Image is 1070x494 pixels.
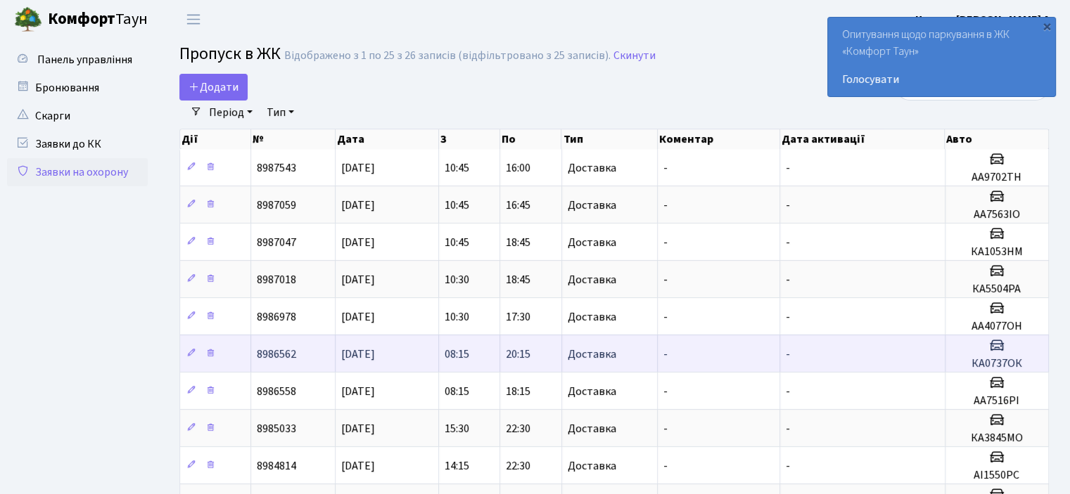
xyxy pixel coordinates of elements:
span: Доставка [568,200,616,211]
span: 8987047 [257,235,296,250]
a: Голосувати [842,71,1041,88]
span: [DATE] [341,458,375,474]
span: Доставка [568,162,616,174]
h5: АА7516РІ [951,394,1043,408]
span: 10:45 [445,160,469,176]
span: - [663,384,668,399]
span: - [786,384,790,399]
span: [DATE] [341,309,375,325]
span: 8986562 [257,346,296,362]
span: 8987059 [257,197,296,213]
span: [DATE] [341,384,375,399]
th: З [439,129,500,149]
span: [DATE] [341,346,375,362]
span: - [663,309,668,325]
span: Доставка [568,460,616,472]
span: 18:45 [506,272,530,287]
span: Доставка [568,237,616,248]
th: Дата [336,129,439,149]
b: Цитрус [PERSON_NAME] А. [915,12,1053,27]
span: 8987018 [257,272,296,287]
span: Таун [48,8,148,32]
span: 22:30 [506,421,530,436]
a: Додати [179,74,248,100]
a: Скинути [613,49,656,63]
th: Дії [180,129,251,149]
span: - [786,309,790,325]
span: - [786,346,790,362]
span: 20:15 [506,346,530,362]
span: 8986978 [257,309,296,325]
span: Додати [189,79,238,95]
span: 08:15 [445,384,469,399]
span: [DATE] [341,421,375,436]
span: 8987543 [257,160,296,176]
h5: АА9702ТН [951,171,1043,184]
a: Заявки на охорону [7,158,148,186]
span: 8986558 [257,384,296,399]
a: Панель управління [7,46,148,74]
span: [DATE] [341,272,375,287]
span: 10:30 [445,272,469,287]
span: Пропуск в ЖК [179,41,281,66]
a: Цитрус [PERSON_NAME] А. [915,11,1053,28]
span: Доставка [568,349,616,360]
span: Панель управління [37,52,132,67]
span: - [786,197,790,213]
span: 22:30 [506,458,530,474]
h5: КА3845МО [951,431,1043,445]
span: 15:30 [445,421,469,436]
th: № [251,129,336,149]
a: Тип [261,100,300,124]
div: Відображено з 1 по 25 з 26 записів (відфільтровано з 25 записів). [284,49,611,63]
span: 08:15 [445,346,469,362]
div: Опитування щодо паркування в ЖК «Комфорт Таун» [828,18,1055,96]
span: Доставка [568,423,616,434]
span: - [663,421,668,436]
span: - [786,272,790,287]
span: - [663,197,668,213]
h5: КА1053НМ [951,245,1043,259]
span: 18:15 [506,384,530,399]
span: - [786,458,790,474]
span: 8985033 [257,421,296,436]
img: logo.png [14,6,42,34]
span: - [786,235,790,250]
b: Комфорт [48,8,115,30]
span: - [663,458,668,474]
div: × [1040,19,1054,33]
th: Коментар [658,129,780,149]
span: 17:30 [506,309,530,325]
h5: АІ1550РС [951,469,1043,482]
th: Авто [945,129,1049,149]
h5: АА7563ІО [951,208,1043,221]
span: 10:30 [445,309,469,325]
h5: АА4077ОН [951,320,1043,333]
span: [DATE] [341,160,375,176]
span: 16:45 [506,197,530,213]
button: Переключити навігацію [176,8,211,31]
span: 18:45 [506,235,530,250]
h5: КА0737ОК [951,357,1043,370]
span: 10:45 [445,197,469,213]
a: Бронювання [7,74,148,102]
span: Доставка [568,386,616,397]
th: По [500,129,561,149]
span: 10:45 [445,235,469,250]
span: - [786,421,790,436]
th: Дата активації [780,129,945,149]
a: Період [203,100,258,124]
span: - [663,346,668,362]
span: 14:15 [445,458,469,474]
span: [DATE] [341,197,375,213]
a: Заявки до КК [7,130,148,158]
span: Доставка [568,274,616,285]
h5: КА5504РА [951,282,1043,296]
span: - [786,160,790,176]
a: Скарги [7,102,148,130]
span: [DATE] [341,235,375,250]
span: Доставка [568,311,616,323]
span: - [663,235,668,250]
span: 8984814 [257,458,296,474]
span: 16:00 [506,160,530,176]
